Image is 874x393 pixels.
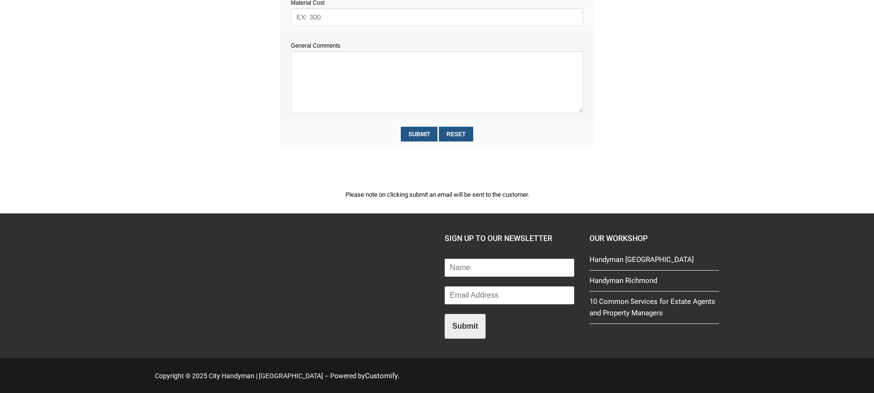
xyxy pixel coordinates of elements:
[445,232,574,245] h4: SIGN UP TO OUR NEWSLETTER
[445,259,574,277] input: Name
[280,190,594,200] p: Please note on clicking submit an email will be sent to the customer.
[589,296,719,324] a: 10 Common Services for Estate Agents and Property Managers
[439,127,473,141] input: Reset
[589,232,719,245] h4: Our Workshop
[291,8,583,26] input: EX: 300
[155,370,719,382] p: Copyright © 2025 City Handyman | [GEOGRAPHIC_DATA] – Powered by .
[589,275,719,291] a: Handyman Richmond
[589,254,719,270] a: Handyman [GEOGRAPHIC_DATA]
[445,286,574,304] input: Email Address
[291,42,340,49] span: General Comments
[445,314,486,339] button: Submit
[401,127,437,141] input: Submit
[365,372,398,380] a: Customify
